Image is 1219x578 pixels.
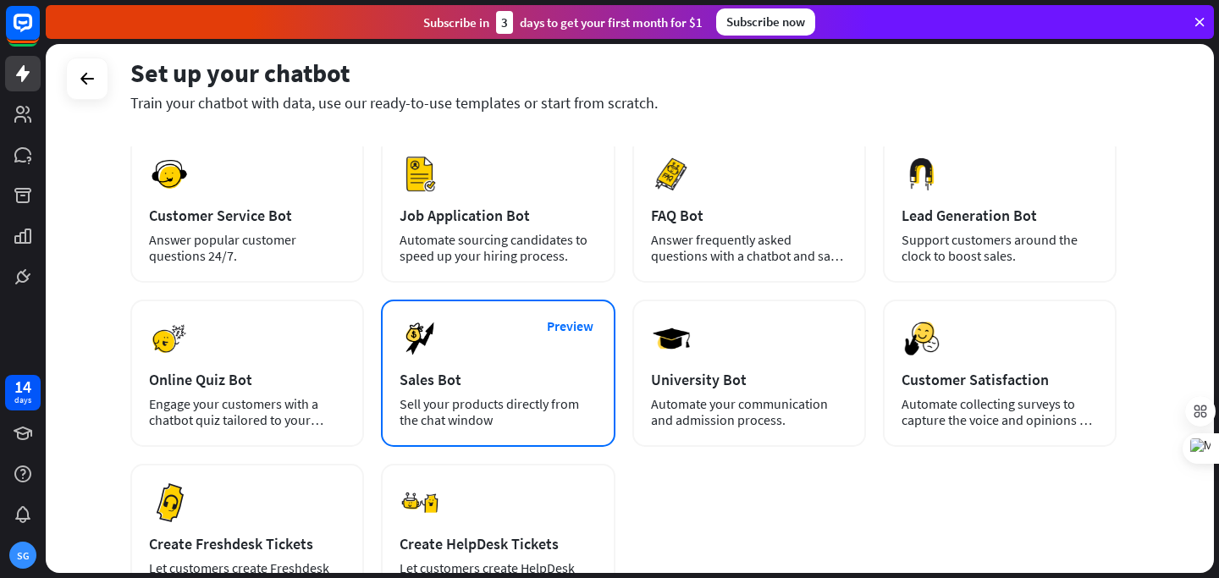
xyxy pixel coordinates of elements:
div: Subscribe in days to get your first month for $1 [423,11,703,34]
div: Automate your communication and admission process. [651,396,847,428]
div: Sales Bot [400,370,596,389]
div: University Bot [651,370,847,389]
div: Subscribe now [716,8,815,36]
div: Customer Satisfaction [902,370,1098,389]
div: FAQ Bot [651,206,847,225]
button: Open LiveChat chat widget [14,7,64,58]
div: 3 [496,11,513,34]
div: Create HelpDesk Tickets [400,534,596,553]
a: 14 days [5,375,41,410]
div: Answer frequently asked questions with a chatbot and save your time. [651,232,847,264]
div: Lead Generation Bot [902,206,1098,225]
div: Create Freshdesk Tickets [149,534,345,553]
div: Automate sourcing candidates to speed up your hiring process. [400,232,596,264]
div: Sell your products directly from the chat window [400,396,596,428]
div: SG [9,542,36,569]
div: Online Quiz Bot [149,370,345,389]
div: 14 [14,379,31,394]
div: Set up your chatbot [130,57,1117,89]
div: Train your chatbot with data, use our ready-to-use templates or start from scratch. [130,93,1117,113]
div: Engage your customers with a chatbot quiz tailored to your needs. [149,396,345,428]
div: Customer Service Bot [149,206,345,225]
div: days [14,394,31,406]
div: Automate collecting surveys to capture the voice and opinions of your customers. [902,396,1098,428]
button: Preview [537,311,604,342]
div: Job Application Bot [400,206,596,225]
div: Answer popular customer questions 24/7. [149,232,345,264]
div: Support customers around the clock to boost sales. [902,232,1098,264]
